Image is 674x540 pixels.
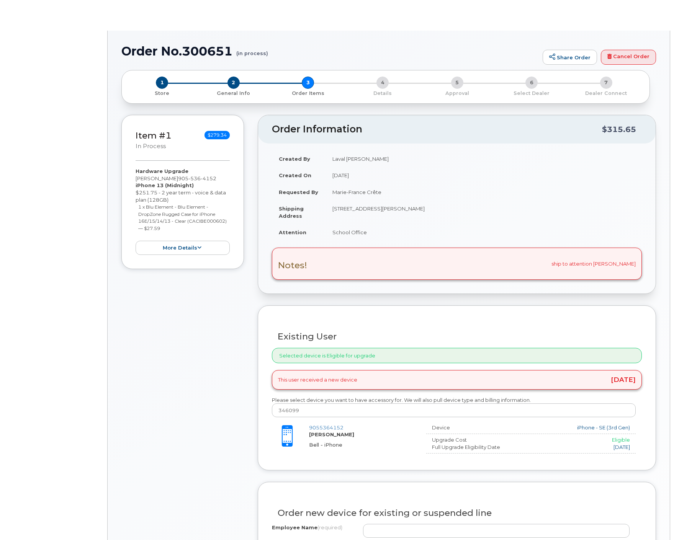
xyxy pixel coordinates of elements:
[204,131,230,139] span: $279.34
[279,189,318,195] strong: Requested By
[602,122,636,137] div: $315.65
[272,248,642,280] div: ship to attention [PERSON_NAME]
[128,89,196,97] a: 1 Store
[136,241,230,255] button: more details
[131,90,193,97] p: Store
[309,424,344,431] a: 9055364152
[326,224,642,241] td: School Office
[227,77,240,89] span: 2
[201,175,216,181] span: 4152
[156,77,168,89] span: 1
[278,261,307,270] h3: Notes!
[326,150,642,167] td: Laval [PERSON_NAME]
[178,175,216,181] span: 905
[426,424,514,431] div: Device
[278,508,636,518] h3: Order new device for existing or suspended line
[272,524,342,531] label: Employee Name
[278,332,636,341] h3: Existing User
[136,130,172,141] a: Item #1
[279,156,310,162] strong: Created By
[272,348,642,364] div: Selected device is Eligible for upgrade
[426,444,514,451] div: Full Upgrade Eligibility Date
[309,431,354,437] strong: [PERSON_NAME]
[601,50,656,65] a: Cancel Order
[426,436,514,444] div: Upgrade Cost
[138,204,227,231] small: 1 x Blu Element - Blu Element - DropZone Rugged Case for iPhone 16E/15/14/13 - Clear (CACIBE00060...
[136,168,188,174] strong: Hardware Upgrade
[363,524,630,538] input: Please fill out this field
[519,424,630,431] div: iPhone - SE (3rd Gen)
[272,396,642,418] div: Please select device you want to have accessory for. We will also pull device type and billing in...
[279,172,311,178] strong: Created On
[136,143,166,150] small: in process
[279,229,306,235] strong: Attention
[519,444,630,451] div: [DATE]
[279,206,304,219] strong: Shipping Address
[236,44,268,56] small: (in process)
[200,90,268,97] p: General Info
[309,441,414,449] div: Bell - iPhone
[272,124,602,135] h2: Order Information
[136,182,194,188] strong: iPhone 13 (Midnight)
[121,44,539,58] h1: Order No.300651
[543,50,597,65] a: Share Order
[326,184,642,201] td: Marie-France Crête
[136,168,230,255] div: [PERSON_NAME] $251.75 - 2 year term - voice & data plan (128GB)
[611,377,636,383] span: [DATE]
[196,89,271,97] a: 2 General Info
[519,436,630,444] div: Eligible
[317,524,342,530] span: (required)
[326,167,642,184] td: [DATE]
[272,370,642,390] div: This user received a new device
[326,200,642,224] td: [STREET_ADDRESS][PERSON_NAME]
[188,175,201,181] span: 536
